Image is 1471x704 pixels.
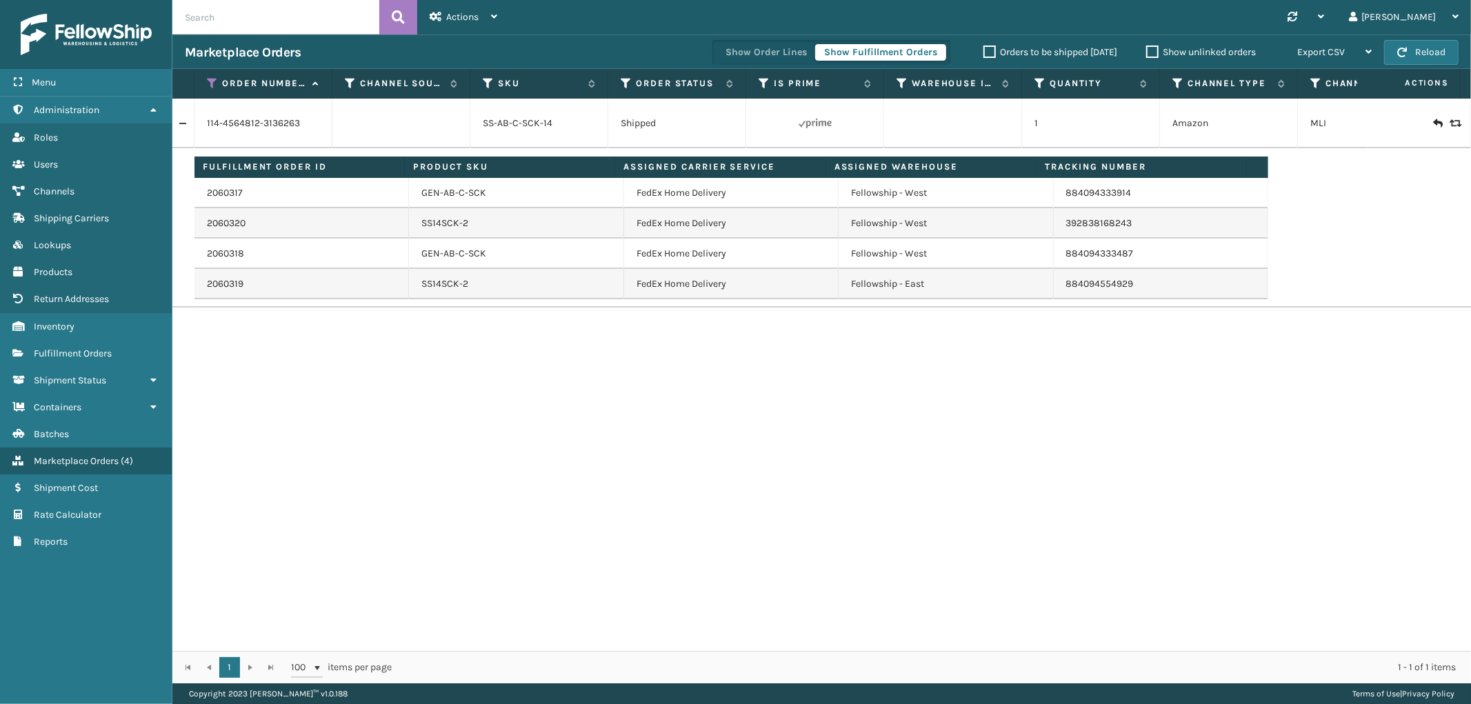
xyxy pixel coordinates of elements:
td: SS14SCK-2 [409,269,623,299]
td: Amazon [1160,99,1298,148]
a: 884094333914 [1066,187,1132,199]
div: 1 - 1 of 1 items [411,661,1456,674]
span: Users [34,159,58,170]
span: Reports [34,536,68,547]
label: Tracking Number [1045,161,1238,173]
span: Channels [34,185,74,197]
a: 114-4564812-3136263 [207,117,300,130]
td: GEN-AB-C-SCK [409,239,623,269]
a: Privacy Policy [1402,689,1454,698]
span: Batches [34,428,69,440]
td: Fellowship - West [839,239,1053,269]
span: items per page [291,657,392,678]
label: Quantity [1050,77,1133,90]
span: Lookups [34,239,71,251]
a: 884094333487 [1066,248,1134,259]
span: 100 [291,661,312,674]
td: MLI [1298,99,1436,148]
td: GEN-AB-C-SCK [409,178,623,208]
span: Shipment Cost [34,482,98,494]
i: Replace [1450,119,1458,128]
a: Terms of Use [1352,689,1400,698]
label: Show unlinked orders [1146,46,1256,58]
label: Order Number [222,77,306,90]
span: Menu [32,77,56,88]
span: Shipment Status [34,374,106,386]
a: SS-AB-C-SCK-14 [483,117,552,129]
span: Actions [446,11,479,23]
button: Show Fulfillment Orders [815,44,946,61]
td: FedEx Home Delivery [624,178,839,208]
td: FedEx Home Delivery [624,239,839,269]
td: SS14SCK-2 [409,208,623,239]
button: Reload [1384,40,1459,65]
span: Roles [34,132,58,143]
td: Fellowship - West [839,208,1053,239]
span: Rate Calculator [34,509,101,521]
label: Channel Type [1188,77,1271,90]
span: Export CSV [1297,46,1345,58]
img: logo [21,14,152,55]
button: Show Order Lines [717,44,816,61]
td: Fellowship - East [839,269,1053,299]
label: Warehouse Information [912,77,995,90]
a: 884094554929 [1066,278,1134,290]
label: Orders to be shipped [DATE] [983,46,1117,58]
span: Inventory [34,321,74,332]
td: Shipped [608,99,746,148]
label: Channel [1325,77,1409,90]
span: Fulfillment Orders [34,348,112,359]
span: Return Addresses [34,293,109,305]
span: Products [34,266,72,278]
a: 2060318 [207,247,244,261]
a: 2060320 [207,217,246,230]
span: Containers [34,401,81,413]
label: Assigned Carrier Service [623,161,817,173]
td: Fellowship - West [839,178,1053,208]
span: ( 4 ) [121,455,133,467]
label: Channel Source [360,77,443,90]
h3: Marketplace Orders [185,44,301,61]
a: 2060319 [207,277,243,291]
label: Order Status [636,77,719,90]
a: 1 [219,657,240,678]
td: 1 [1022,99,1160,148]
span: Administration [34,104,99,116]
td: FedEx Home Delivery [624,208,839,239]
label: Is Prime [774,77,857,90]
span: Actions [1361,72,1457,94]
label: Assigned Warehouse [834,161,1028,173]
a: 2060317 [207,186,243,200]
label: Product SKU [413,161,606,173]
label: SKU [498,77,581,90]
a: 392838168243 [1066,217,1132,229]
span: Marketplace Orders [34,455,119,467]
div: | [1352,683,1454,704]
label: Fulfillment Order ID [203,161,396,173]
span: Shipping Carriers [34,212,109,224]
p: Copyright 2023 [PERSON_NAME]™ v 1.0.188 [189,683,348,704]
td: FedEx Home Delivery [624,269,839,299]
i: Create Return Label [1433,117,1441,130]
